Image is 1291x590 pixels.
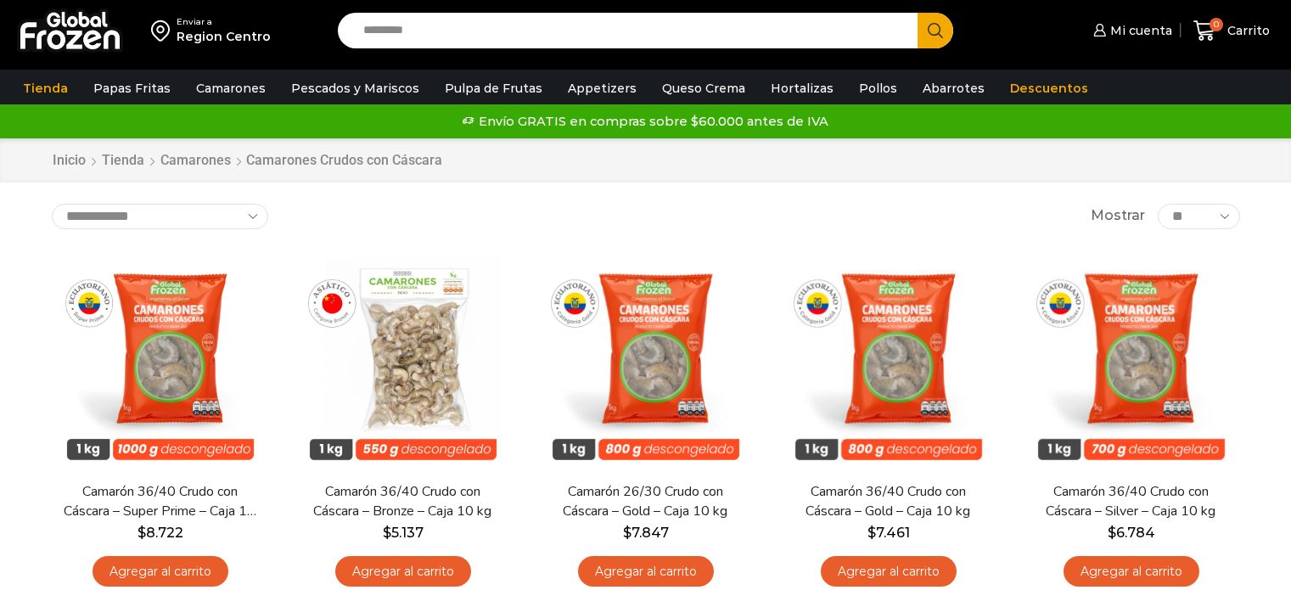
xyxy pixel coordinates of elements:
a: Pescados y Mariscos [283,72,428,104]
a: Agregar al carrito: “Camarón 36/40 Crudo con Cáscara - Gold - Caja 10 kg” [821,556,957,587]
span: $ [138,525,146,541]
a: Inicio [52,151,87,171]
div: Enviar a [177,16,271,28]
a: Pulpa de Frutas [436,72,551,104]
a: Agregar al carrito: “Camarón 36/40 Crudo con Cáscara - Silver - Caja 10 kg” [1064,556,1199,587]
a: Mi cuenta [1089,14,1172,48]
a: 0 Carrito [1189,11,1274,51]
a: Agregar al carrito: “Camarón 36/40 Crudo con Cáscara - Super Prime - Caja 10 kg” [93,556,228,587]
a: Pollos [850,72,906,104]
a: Agregar al carrito: “Camarón 36/40 Crudo con Cáscara - Bronze - Caja 10 kg” [335,556,471,587]
button: Search button [918,13,953,48]
a: Abarrotes [914,72,993,104]
bdi: 7.461 [867,525,910,541]
a: Agregar al carrito: “Camarón 26/30 Crudo con Cáscara - Gold - Caja 10 kg” [578,556,714,587]
span: $ [1108,525,1116,541]
bdi: 7.847 [623,525,669,541]
a: Camarón 36/40 Crudo con Cáscara – Gold – Caja 10 kg [790,482,985,521]
a: Camarones [188,72,274,104]
a: Camarones [160,151,232,171]
span: 0 [1210,18,1223,31]
span: Mostrar [1091,206,1145,226]
bdi: 5.137 [383,525,424,541]
a: Camarón 26/30 Crudo con Cáscara – Gold – Caja 10 kg [547,482,743,521]
a: Papas Fritas [85,72,179,104]
a: Camarón 36/40 Crudo con Cáscara – Super Prime – Caja 10 kg [62,482,257,521]
bdi: 8.722 [138,525,183,541]
nav: Breadcrumb [52,151,442,171]
select: Pedido de la tienda [52,204,268,229]
div: Region Centro [177,28,271,45]
a: Tienda [101,151,145,171]
a: Queso Crema [654,72,754,104]
span: $ [867,525,876,541]
a: Camarón 36/40 Crudo con Cáscara – Bronze – Caja 10 kg [305,482,500,521]
a: Hortalizas [762,72,842,104]
span: $ [383,525,391,541]
span: $ [623,525,631,541]
bdi: 6.784 [1108,525,1155,541]
a: Camarón 36/40 Crudo con Cáscara – Silver – Caja 10 kg [1033,482,1228,521]
img: address-field-icon.svg [151,16,177,45]
span: Carrito [1223,22,1270,39]
a: Descuentos [1002,72,1097,104]
a: Tienda [14,72,76,104]
a: Appetizers [559,72,645,104]
h1: Camarones Crudos con Cáscara [246,152,442,168]
span: Mi cuenta [1106,22,1172,39]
